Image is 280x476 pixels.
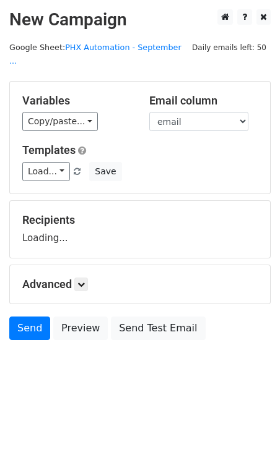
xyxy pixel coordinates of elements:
[9,317,50,340] a: Send
[149,94,258,108] h5: Email column
[53,317,108,340] a: Preview
[22,213,258,245] div: Loading...
[89,162,121,181] button: Save
[9,43,182,66] small: Google Sheet:
[22,213,258,227] h5: Recipients
[22,112,98,131] a: Copy/paste...
[188,41,271,54] span: Daily emails left: 50
[22,278,258,291] h5: Advanced
[9,43,182,66] a: PHX Automation - September ...
[111,317,205,340] a: Send Test Email
[22,143,76,156] a: Templates
[9,9,271,30] h2: New Campaign
[188,43,271,52] a: Daily emails left: 50
[22,94,131,108] h5: Variables
[22,162,70,181] a: Load...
